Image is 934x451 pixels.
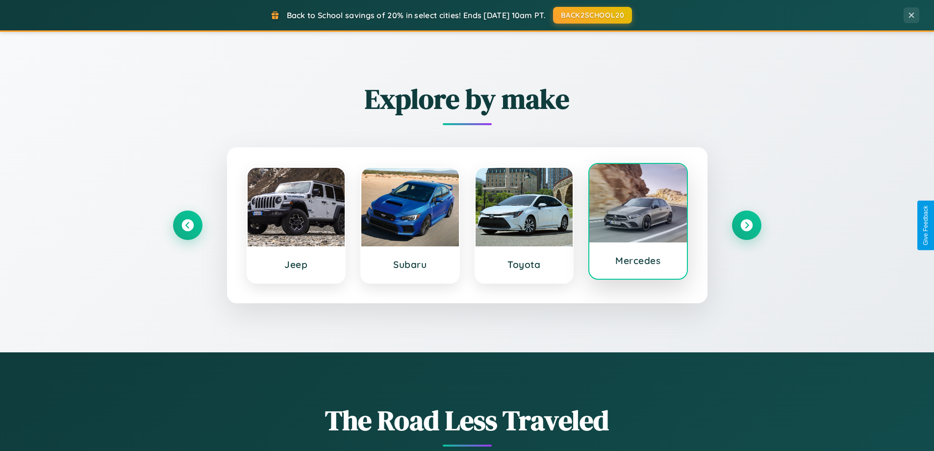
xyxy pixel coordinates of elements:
h1: The Road Less Traveled [173,401,761,439]
h3: Toyota [485,259,563,270]
span: Back to School savings of 20% in select cities! Ends [DATE] 10am PT. [287,10,546,20]
h2: Explore by make [173,80,761,118]
button: BACK2SCHOOL20 [553,7,632,24]
h3: Subaru [371,259,449,270]
h3: Mercedes [599,255,677,266]
h3: Jeep [257,259,335,270]
div: Give Feedback [922,206,929,245]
